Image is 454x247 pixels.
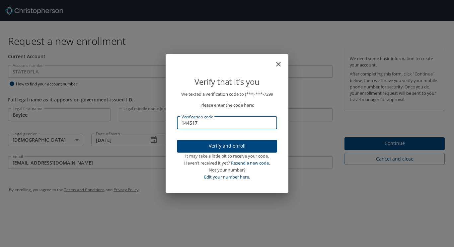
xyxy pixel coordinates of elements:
[204,174,250,180] a: Edit your number here.
[177,140,277,153] button: Verify and enroll
[177,102,277,109] p: Please enter the code here:
[231,160,270,166] a: Resend a new code.
[177,153,277,160] div: It may take a little bit to receive your code.
[177,160,277,167] div: Haven’t received it yet?
[177,75,277,88] p: Verify that it's you
[177,167,277,174] div: Not your number?
[177,91,277,98] p: We texted a verification code to (***) ***- 7299
[182,142,272,150] span: Verify and enroll
[278,57,286,65] button: close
